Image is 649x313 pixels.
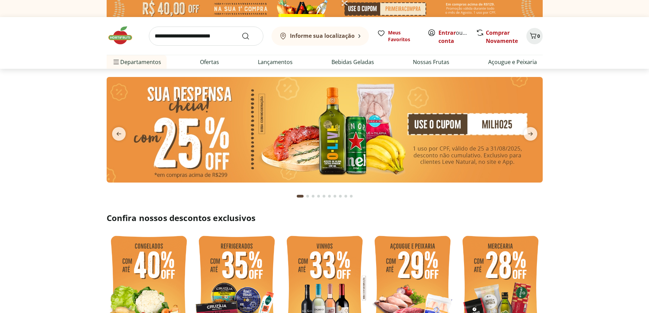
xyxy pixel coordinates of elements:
a: Comprar Novamente [486,29,518,45]
span: 0 [537,33,540,39]
button: Go to page 4 from fs-carousel [316,188,321,204]
a: Bebidas Geladas [331,58,374,66]
img: cupom [107,77,543,183]
a: Nossas Frutas [413,58,449,66]
button: Informe sua localização [272,27,369,46]
a: Meus Favoritos [377,29,419,43]
button: next [518,127,543,141]
a: Açougue e Peixaria [488,58,537,66]
h2: Confira nossos descontos exclusivos [107,213,543,223]
button: Go to page 9 from fs-carousel [343,188,349,204]
img: Hortifruti [107,25,141,46]
b: Informe sua localização [290,32,355,40]
button: Go to page 10 from fs-carousel [349,188,354,204]
button: Carrinho [526,28,543,44]
button: Go to page 6 from fs-carousel [327,188,332,204]
a: Ofertas [200,58,219,66]
a: Criar conta [438,29,476,45]
button: Go to page 8 from fs-carousel [338,188,343,204]
span: ou [438,29,469,45]
button: Menu [112,54,120,70]
button: Go to page 3 from fs-carousel [310,188,316,204]
button: Go to page 7 from fs-carousel [332,188,338,204]
input: search [149,27,263,46]
button: Go to page 2 from fs-carousel [305,188,310,204]
button: previous [107,127,131,141]
button: Submit Search [242,32,258,40]
button: Go to page 5 from fs-carousel [321,188,327,204]
span: Meus Favoritos [388,29,419,43]
a: Entrar [438,29,456,36]
button: Current page from fs-carousel [295,188,305,204]
span: Departamentos [112,54,161,70]
a: Lançamentos [258,58,293,66]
